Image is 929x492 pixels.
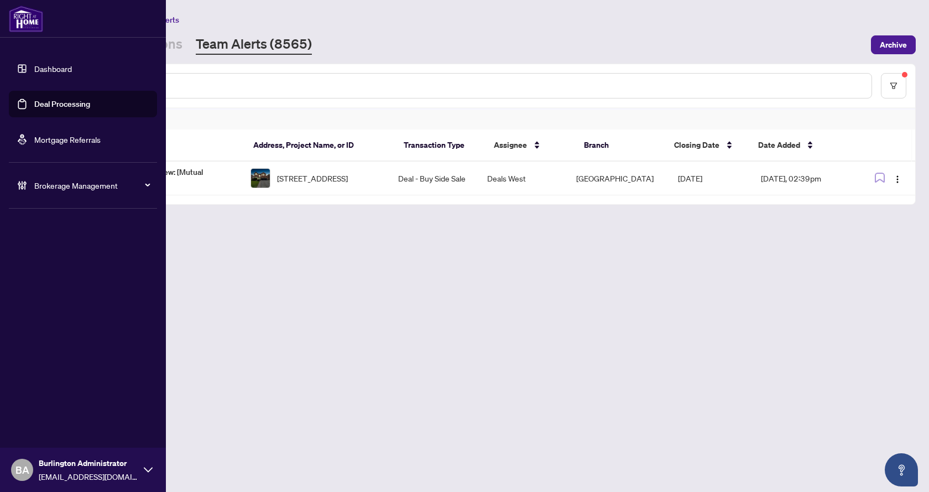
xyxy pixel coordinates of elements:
[575,130,665,162] th: Branch
[749,130,858,162] th: Date Added
[39,457,138,469] span: Burlington Administrator
[669,162,752,195] td: [DATE]
[890,82,897,90] span: filter
[881,73,906,99] button: filter
[196,35,312,55] a: Team Alerts (8565)
[880,36,907,54] span: Archive
[665,130,749,162] th: Closing Date
[58,108,915,130] div: 1 of Items
[34,99,90,109] a: Deal Processing
[389,162,478,195] td: Deal - Buy Side Sale
[494,139,527,151] span: Assignee
[885,453,918,486] button: Open asap
[893,175,902,184] img: Logo
[871,35,916,54] button: Archive
[39,470,138,483] span: [EMAIL_ADDRESS][DOMAIN_NAME]
[752,162,859,195] td: [DATE], 02:39pm
[567,162,669,195] td: [GEOGRAPHIC_DATA]
[485,130,575,162] th: Assignee
[15,462,29,478] span: BA
[889,169,906,187] button: Logo
[102,166,233,190] span: Submitted for review: [Mutual Release]
[674,139,719,151] span: Closing Date
[478,162,567,195] td: Deals West
[758,139,800,151] span: Date Added
[9,6,43,32] img: logo
[251,169,270,188] img: thumbnail-img
[395,130,485,162] th: Transaction Type
[277,172,348,184] span: [STREET_ADDRESS]
[94,130,244,162] th: Summary
[34,134,101,144] a: Mortgage Referrals
[34,179,149,191] span: Brokerage Management
[34,64,72,74] a: Dashboard
[244,130,395,162] th: Address, Project Name, or ID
